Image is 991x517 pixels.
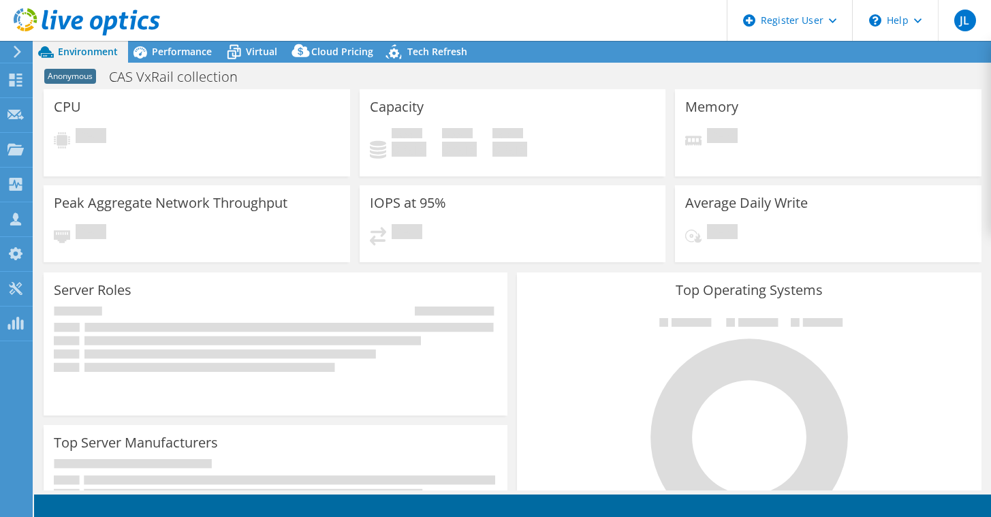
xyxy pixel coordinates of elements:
[492,128,523,142] span: Total
[407,45,467,58] span: Tech Refresh
[370,195,446,210] h3: IOPS at 95%
[492,142,527,157] h4: 0 GiB
[76,224,106,242] span: Pending
[954,10,976,31] span: JL
[392,142,426,157] h4: 0 GiB
[54,435,218,450] h3: Top Server Manufacturers
[54,283,131,298] h3: Server Roles
[103,69,259,84] h1: CAS VxRail collection
[685,99,738,114] h3: Memory
[311,45,373,58] span: Cloud Pricing
[246,45,277,58] span: Virtual
[76,128,106,146] span: Pending
[152,45,212,58] span: Performance
[869,14,881,27] svg: \n
[392,128,422,142] span: Used
[527,283,971,298] h3: Top Operating Systems
[54,99,81,114] h3: CPU
[707,128,738,146] span: Pending
[685,195,808,210] h3: Average Daily Write
[392,224,422,242] span: Pending
[370,99,424,114] h3: Capacity
[442,128,473,142] span: Free
[44,69,96,84] span: Anonymous
[58,45,118,58] span: Environment
[54,195,287,210] h3: Peak Aggregate Network Throughput
[442,142,477,157] h4: 0 GiB
[707,224,738,242] span: Pending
